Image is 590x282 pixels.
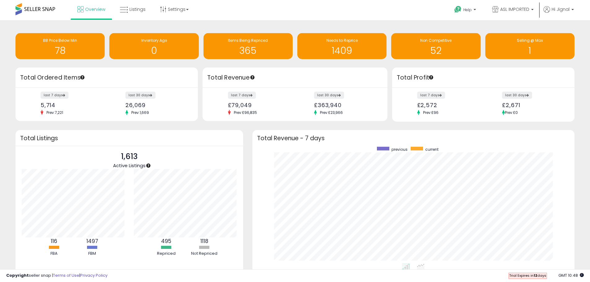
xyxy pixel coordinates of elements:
span: previous [391,147,408,152]
label: last 30 days [502,92,532,99]
a: Needs to Reprice 1409 [297,33,387,59]
div: FBA [36,251,73,257]
a: Privacy Policy [80,272,107,278]
b: 12 [534,273,537,278]
span: ASL IMPORTED [500,6,529,12]
div: 5,714 [41,102,102,108]
label: last 7 days [228,92,256,99]
a: BB Price Below Min 78 [15,33,105,59]
span: Prev: 7,221 [43,110,66,115]
div: 26,069 [125,102,187,108]
h1: 1 [488,46,571,56]
h3: Total Ordered Items [20,73,193,82]
span: Hi Jignal [552,6,570,12]
a: Selling @ Max 1 [485,33,575,59]
i: Get Help [454,6,462,13]
div: £2,572 [417,102,479,108]
h1: 52 [394,46,477,56]
span: Inventory Age [141,38,167,43]
a: Non Competitive 52 [391,33,480,59]
span: Help [463,7,472,12]
h1: 1409 [300,46,383,56]
span: Listings [129,6,146,12]
div: Not Repriced [186,251,223,257]
span: Active Listings [113,162,146,169]
span: Needs to Reprice [326,38,358,43]
span: current [425,147,439,152]
label: last 7 days [41,92,68,99]
div: Tooltip anchor [80,75,85,80]
span: Prev: £96,835 [231,110,260,115]
div: £363,940 [314,102,377,108]
span: Non Competitive [420,38,452,43]
b: 495 [161,237,171,245]
div: £79,049 [228,102,291,108]
a: Items Being Repriced 365 [203,33,293,59]
span: 2025-08-14 10:48 GMT [558,272,584,278]
span: BB Price Below Min [43,38,77,43]
b: 1497 [86,237,98,245]
label: last 30 days [314,92,344,99]
span: Items Being Repriced [228,38,268,43]
span: Prev: £0 [505,110,518,115]
div: Repriced [148,251,185,257]
h3: Total Revenue - 7 days [257,136,570,141]
label: last 7 days [417,92,445,99]
span: Prev: £96 [420,110,442,115]
div: Tooltip anchor [428,75,434,80]
h1: 0 [112,46,195,56]
span: Selling @ Max [517,38,543,43]
span: Prev: 1,669 [128,110,152,115]
div: £2,671 [502,102,564,108]
a: Help [449,1,482,20]
b: 116 [51,237,57,245]
div: FBM [74,251,111,257]
a: Inventory Age 0 [109,33,199,59]
h3: Total Profit [397,73,570,82]
b: 1118 [200,237,208,245]
span: Overview [85,6,105,12]
label: last 30 days [125,92,155,99]
a: Hi Jignal [544,6,574,20]
div: Tooltip anchor [146,163,151,168]
h3: Total Revenue [207,73,383,82]
h1: 365 [207,46,290,56]
span: Trial Expires in days [509,273,546,278]
h1: 78 [19,46,102,56]
div: seller snap | | [6,273,107,279]
p: 1,613 [113,151,146,163]
strong: Copyright [6,272,29,278]
div: Tooltip anchor [250,75,255,80]
a: Terms of Use [53,272,79,278]
h3: Total Listings [20,136,238,141]
span: Prev: £23,966 [317,110,346,115]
